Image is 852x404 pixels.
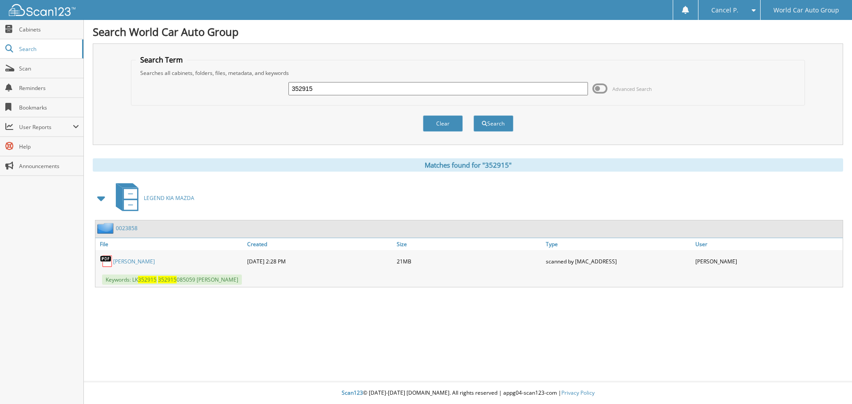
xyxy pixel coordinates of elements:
[116,224,138,232] a: 0023858
[693,252,843,270] div: [PERSON_NAME]
[693,238,843,250] a: User
[711,8,738,13] span: Cancel P.
[394,238,544,250] a: Size
[19,143,79,150] span: Help
[97,223,116,234] img: folder2.png
[394,252,544,270] div: 21MB
[136,55,187,65] legend: Search Term
[93,24,843,39] h1: Search World Car Auto Group
[19,104,79,111] span: Bookmarks
[136,69,801,77] div: Searches all cabinets, folders, files, metadata, and keywords
[158,276,177,283] span: 352915
[19,65,79,72] span: Scan
[102,275,242,285] span: Keywords: LK 085059 [PERSON_NAME]
[423,115,463,132] button: Clear
[19,26,79,33] span: Cabinets
[110,180,194,216] a: LEGEND KIA MAZDA
[342,389,363,396] span: Scan123
[113,258,155,265] a: [PERSON_NAME]
[19,162,79,170] span: Announcements
[19,84,79,92] span: Reminders
[612,86,652,92] span: Advanced Search
[144,194,194,202] span: LEGEND KIA MAZDA
[9,4,75,16] img: scan123-logo-white.svg
[138,276,157,283] span: 352915
[95,238,245,250] a: File
[84,382,852,404] div: © [DATE]-[DATE] [DOMAIN_NAME]. All rights reserved | appg04-scan123-com |
[773,8,839,13] span: World Car Auto Group
[93,158,843,172] div: Matches found for "352915"
[19,45,78,53] span: Search
[245,252,394,270] div: [DATE] 2:28 PM
[19,123,73,131] span: User Reports
[100,255,113,268] img: PDF.png
[544,238,693,250] a: Type
[245,238,394,250] a: Created
[473,115,513,132] button: Search
[544,252,693,270] div: scanned by [MAC_ADDRESS]
[561,389,595,396] a: Privacy Policy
